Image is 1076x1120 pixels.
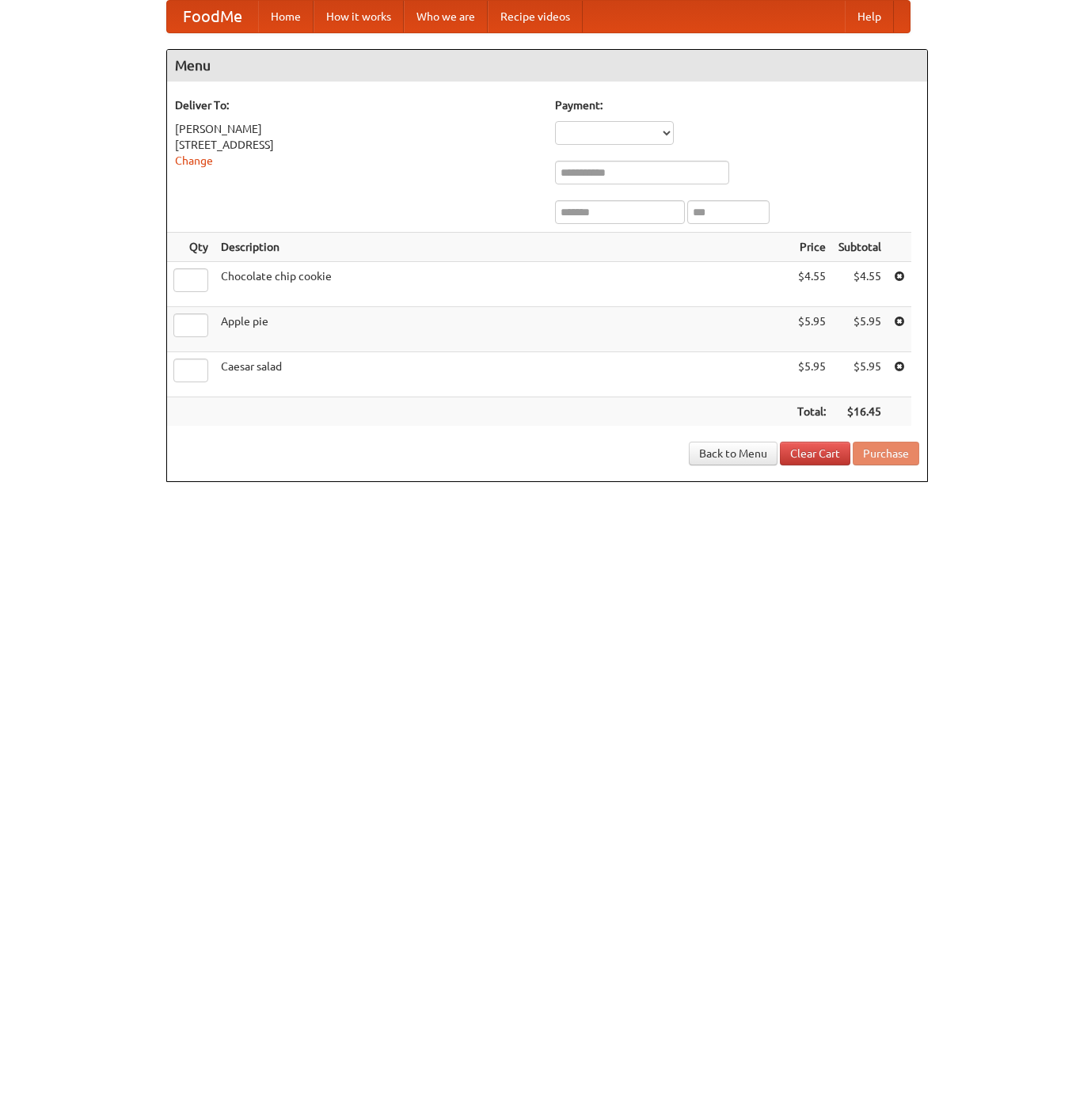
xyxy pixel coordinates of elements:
[175,97,539,113] h5: Deliver To:
[689,442,778,465] a: Back to Menu
[167,233,215,262] th: Qty
[832,262,888,307] td: $4.55
[555,97,919,113] h5: Payment:
[175,121,539,137] div: [PERSON_NAME]
[791,262,832,307] td: $4.55
[845,1,894,32] a: Help
[791,307,832,352] td: $5.95
[175,154,213,167] a: Change
[167,1,258,32] a: FoodMe
[314,1,404,32] a: How it works
[215,352,791,397] td: Caesar salad
[215,262,791,307] td: Chocolate chip cookie
[832,233,888,262] th: Subtotal
[780,442,850,465] a: Clear Cart
[832,352,888,397] td: $5.95
[175,137,539,153] div: [STREET_ADDRESS]
[167,50,927,82] h4: Menu
[258,1,314,32] a: Home
[832,307,888,352] td: $5.95
[791,397,832,427] th: Total:
[215,233,791,262] th: Description
[832,397,888,427] th: $16.45
[404,1,488,32] a: Who we are
[215,307,791,352] td: Apple pie
[791,233,832,262] th: Price
[791,352,832,397] td: $5.95
[853,442,919,465] button: Purchase
[488,1,583,32] a: Recipe videos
